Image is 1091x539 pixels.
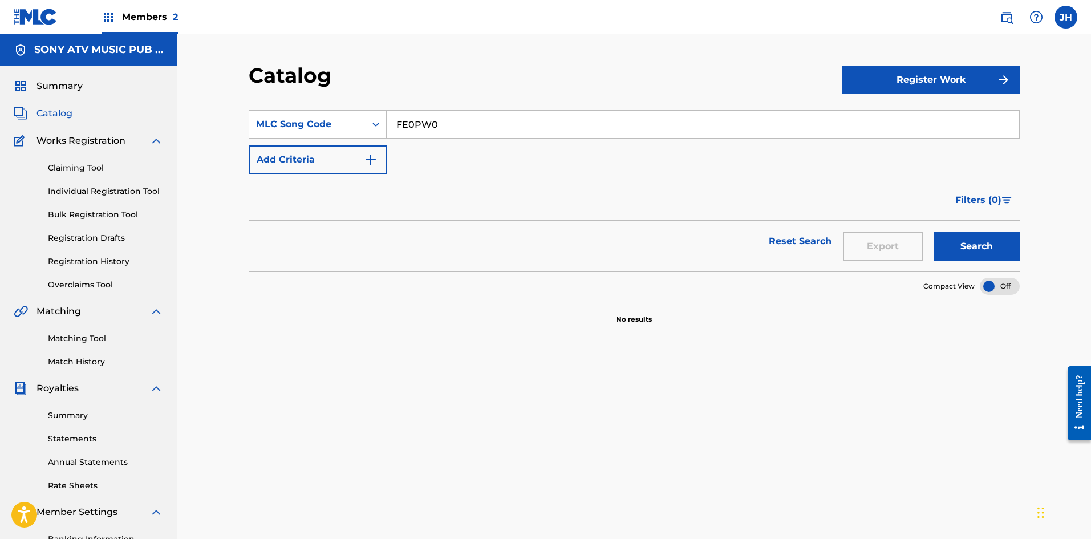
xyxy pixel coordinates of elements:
img: filter [1002,197,1012,204]
img: Works Registration [14,134,29,148]
img: MLC Logo [14,9,58,25]
div: User Menu [1055,6,1077,29]
img: help [1029,10,1043,24]
button: Search [934,232,1020,261]
iframe: Resource Center [1059,358,1091,449]
a: Reset Search [763,229,837,254]
img: Accounts [14,43,27,57]
a: CatalogCatalog [14,107,72,120]
a: Summary [48,410,163,422]
a: Match History [48,356,163,368]
span: Member Settings [36,505,117,519]
img: Top Rightsholders [102,10,115,24]
img: expand [149,134,163,148]
span: Works Registration [36,134,125,148]
div: Drag [1037,496,1044,530]
a: Registration History [48,256,163,268]
img: Matching [14,305,28,318]
iframe: Chat Widget [1034,484,1091,539]
a: Statements [48,433,163,445]
span: Summary [36,79,83,93]
span: Filters ( 0 ) [955,193,1001,207]
img: Member Settings [14,505,27,519]
span: Compact View [923,281,975,291]
span: Catalog [36,107,72,120]
img: expand [149,305,163,318]
img: expand [149,382,163,395]
span: Members [122,10,178,23]
span: 2 [173,11,178,22]
button: Add Criteria [249,145,387,174]
img: f7272a7cc735f4ea7f67.svg [997,73,1011,87]
img: Summary [14,79,27,93]
a: Overclaims Tool [48,279,163,291]
div: Help [1025,6,1048,29]
h5: SONY ATV MUSIC PUB LLC [34,43,163,56]
a: Individual Registration Tool [48,185,163,197]
a: Matching Tool [48,333,163,345]
a: Registration Drafts [48,232,163,244]
button: Register Work [842,66,1020,94]
p: No results [616,301,652,325]
a: Claiming Tool [48,162,163,174]
span: Royalties [36,382,79,395]
form: Search Form [249,110,1020,271]
a: SummarySummary [14,79,83,93]
div: MLC Song Code [256,117,359,131]
a: Rate Sheets [48,480,163,492]
h2: Catalog [249,63,337,88]
span: Matching [36,305,81,318]
img: 9d2ae6d4665cec9f34b9.svg [364,153,378,167]
img: Catalog [14,107,27,120]
button: Filters (0) [948,186,1020,214]
a: Annual Statements [48,456,163,468]
a: Public Search [995,6,1018,29]
img: Royalties [14,382,27,395]
img: search [1000,10,1013,24]
img: expand [149,505,163,519]
a: Bulk Registration Tool [48,209,163,221]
